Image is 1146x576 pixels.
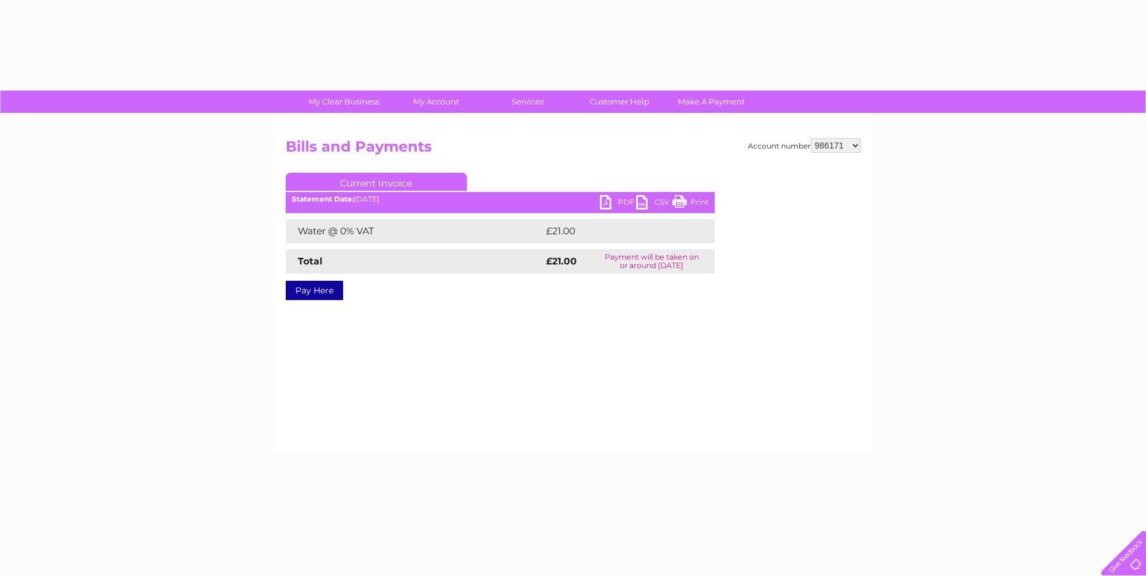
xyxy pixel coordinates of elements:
[662,91,761,113] a: Make A Payment
[286,173,467,191] a: Current Invoice
[286,138,861,161] h2: Bills and Payments
[748,138,861,153] div: Account number
[386,91,486,113] a: My Account
[546,255,577,267] strong: £21.00
[286,281,343,300] a: Pay Here
[286,195,715,203] div: [DATE]
[294,91,394,113] a: My Clear Business
[600,195,636,213] a: PDF
[570,91,669,113] a: Customer Help
[286,219,543,243] td: Water @ 0% VAT
[672,195,709,213] a: Print
[478,91,578,113] a: Services
[636,195,672,213] a: CSV
[292,194,354,203] b: Statement Date:
[589,249,715,274] td: Payment will be taken on or around [DATE]
[543,219,689,243] td: £21.00
[298,255,323,267] strong: Total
